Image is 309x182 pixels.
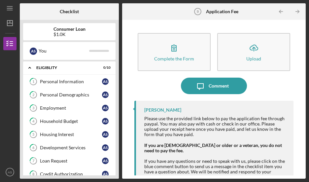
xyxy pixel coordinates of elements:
[26,115,112,128] a: 4Household BudgetAS
[40,119,102,124] div: Household Budget
[26,167,112,181] a: 8Credit AuthorizationAS
[209,78,229,94] div: Comment
[36,66,94,70] div: Eligiblity
[102,78,109,85] div: A S
[217,33,290,71] button: Upload
[99,66,111,70] div: 0 / 10
[26,154,112,167] a: 7Loan RequestAS
[32,172,34,176] tspan: 8
[32,146,35,150] tspan: 6
[60,9,79,14] b: Checklist
[102,105,109,111] div: A S
[40,105,102,111] div: Employment
[40,132,102,137] div: Housing Interest
[102,171,109,177] div: A S
[102,158,109,164] div: A S
[26,141,112,154] a: 6Development ServicesAS
[144,116,287,137] div: Please use the provided link below to pay the application fee through paypal. You may also pay wi...
[53,32,86,37] div: $1.0K
[53,26,86,32] b: Consumer Loan
[197,10,199,14] tspan: 9
[206,9,238,14] b: Application Fee
[8,170,12,174] text: AS
[26,128,112,141] a: 5Housing InterestAS
[40,79,102,84] div: Personal Information
[144,107,181,113] div: [PERSON_NAME]
[102,118,109,125] div: A S
[40,92,102,97] div: Personal Demographics
[40,158,102,164] div: Loan Request
[40,145,102,150] div: Development Services
[32,93,34,97] tspan: 2
[26,88,112,101] a: 2Personal DemographicsAS
[32,132,34,137] tspan: 5
[32,106,34,110] tspan: 3
[30,48,37,55] div: A S
[26,75,112,88] a: 1Personal InformationAS
[246,56,261,61] div: Upload
[32,159,35,163] tspan: 7
[102,144,109,151] div: A S
[154,56,194,61] div: Complete the Form
[102,91,109,98] div: A S
[102,131,109,138] div: A S
[144,142,282,153] strong: If you are [DEMOGRAPHIC_DATA] or older or a veteran, you do not need to pay the fee.
[32,80,34,84] tspan: 1
[3,165,17,179] button: AS
[138,33,211,71] button: Complete the Form
[181,78,247,94] button: Comment
[39,45,89,56] div: You
[26,101,112,115] a: 3EmploymentAS
[40,171,102,177] div: Credit Authorization
[32,119,35,124] tspan: 4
